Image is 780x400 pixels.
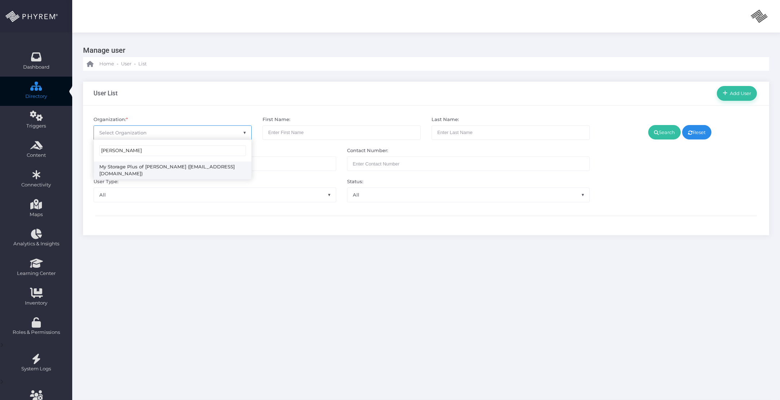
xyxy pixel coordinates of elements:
[347,147,388,154] label: Contact Number:
[347,178,363,185] label: Status:
[5,240,68,248] span: Analytics & Insights
[5,270,68,277] span: Learning Center
[94,188,336,202] span: All
[87,57,114,71] a: Home
[728,90,751,96] span: Add User
[5,93,68,100] span: Directory
[5,181,68,189] span: Connectivity
[99,60,114,68] span: Home
[347,188,590,202] span: All
[263,125,421,140] input: Enter First Name
[121,60,131,68] span: User
[682,125,711,139] a: Reset
[138,60,147,68] span: List
[94,90,118,97] h3: User List
[5,152,68,159] span: Content
[347,156,590,171] input: Maximum of 10 digits required
[432,125,590,140] input: Enter Last Name
[99,130,147,136] span: Select Organization
[133,60,137,68] li: -
[94,116,128,123] label: Organization:
[5,329,68,336] span: Roles & Permissions
[121,57,131,71] a: User
[648,125,681,139] a: Search
[5,122,68,130] span: Triggers
[94,178,118,185] label: User Type:
[94,188,336,202] span: All
[5,300,68,307] span: Inventory
[5,365,68,373] span: System Logs
[94,162,251,179] li: My Storage Plus of [PERSON_NAME] ([EMAIL_ADDRESS][DOMAIN_NAME])
[138,57,147,71] a: List
[83,43,764,57] h3: Manage user
[30,211,43,218] span: Maps
[347,188,589,202] span: All
[432,116,459,123] label: Last Name:
[23,64,49,71] span: Dashboard
[263,116,290,123] label: First Name:
[116,60,120,68] li: -
[717,86,757,100] a: Add User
